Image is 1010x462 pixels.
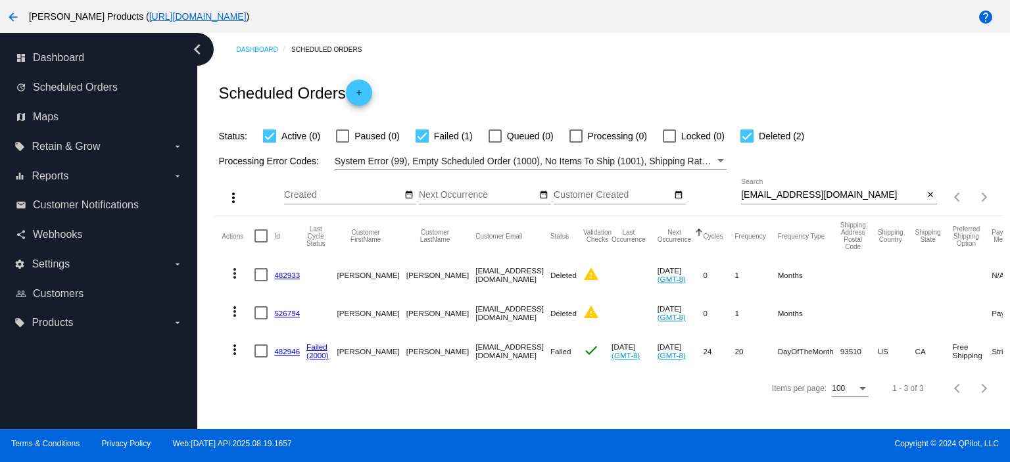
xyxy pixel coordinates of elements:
span: Products [32,317,73,329]
input: Created [284,190,402,200]
span: Deleted [550,309,577,317]
button: Change sorting for Id [274,232,279,240]
i: email [16,200,26,210]
mat-cell: 0 [703,256,734,294]
button: Next page [971,375,998,402]
button: Change sorting for Frequency [734,232,765,240]
span: Scheduled Orders [33,81,118,93]
input: Search [741,190,923,200]
span: Deleted [550,271,577,279]
mat-cell: Months [778,256,840,294]
a: (2000) [306,351,329,359]
span: Settings [32,258,70,270]
mat-cell: [EMAIL_ADDRESS][DOMAIN_NAME] [475,294,550,332]
mat-icon: date_range [674,190,683,200]
mat-icon: help [978,9,994,25]
button: Change sorting for Status [550,232,569,240]
div: Items per page: [772,384,827,393]
mat-icon: close [926,190,935,200]
mat-cell: 93510 [840,332,878,370]
i: people_outline [16,289,26,299]
span: Processing Error Codes: [218,156,319,166]
mat-icon: warning [583,304,599,320]
i: update [16,82,26,93]
button: Change sorting for LastProcessingCycleId [306,225,325,247]
mat-header-cell: Validation Checks [583,216,612,256]
a: Failed [306,342,327,351]
a: Terms & Conditions [11,439,80,448]
mat-select: Items per page: [832,384,869,394]
mat-cell: 24 [703,332,734,370]
mat-cell: 20 [734,332,777,370]
input: Customer Created [554,190,672,200]
i: settings [14,259,25,269]
mat-cell: US [878,332,915,370]
i: share [16,229,26,240]
button: Change sorting for CustomerLastName [406,229,464,243]
a: update Scheduled Orders [16,77,183,98]
mat-cell: [DATE] [658,256,704,294]
span: Retain & Grow [32,141,100,152]
a: Scheduled Orders [291,39,373,60]
span: Status: [218,131,247,141]
mat-icon: warning [583,266,599,282]
span: Maps [33,111,59,123]
div: 1 - 3 of 3 [892,384,923,393]
mat-cell: [DATE] [612,332,658,370]
i: arrow_drop_down [172,171,183,181]
span: Webhooks [33,229,82,241]
a: share Webhooks [16,224,183,245]
a: map Maps [16,106,183,127]
button: Change sorting for PreferredShippingOption [953,225,980,247]
button: Previous page [945,184,971,210]
mat-cell: [PERSON_NAME] [337,256,406,294]
span: Reports [32,170,68,182]
mat-cell: [PERSON_NAME] [406,294,475,332]
a: Privacy Policy [102,439,151,448]
span: [PERSON_NAME] Products ( ) [29,11,249,22]
mat-icon: more_vert [227,304,243,319]
mat-icon: arrow_back [5,9,21,25]
mat-header-cell: Actions [222,216,254,256]
a: dashboard Dashboard [16,47,183,68]
span: Deleted (2) [759,128,804,144]
i: dashboard [16,53,26,63]
a: [URL][DOMAIN_NAME] [149,11,247,22]
a: (GMT-8) [658,313,686,321]
button: Change sorting for ShippingState [915,229,941,243]
a: 482946 [274,347,300,356]
span: Processing (0) [588,128,647,144]
a: (GMT-8) [658,351,686,359]
button: Change sorting for ShippingPostcode [840,221,866,250]
mat-cell: 1 [734,294,777,332]
mat-cell: [DATE] [658,332,704,370]
a: email Customer Notifications [16,195,183,216]
span: Failed [550,347,571,356]
i: arrow_drop_down [172,141,183,152]
input: Next Occurrence [419,190,537,200]
mat-cell: 1 [734,256,777,294]
a: Web:[DATE] API:2025.08.19.1657 [173,439,292,448]
span: Locked (0) [681,128,725,144]
mat-icon: more_vert [227,266,243,281]
span: Queued (0) [507,128,554,144]
a: 526794 [274,309,300,317]
button: Change sorting for CustomerEmail [475,232,522,240]
h2: Scheduled Orders [218,80,372,106]
mat-icon: date_range [539,190,548,200]
span: Customers [33,288,84,300]
mat-cell: 0 [703,294,734,332]
mat-cell: [EMAIL_ADDRESS][DOMAIN_NAME] [475,332,550,370]
mat-cell: Months [778,294,840,332]
span: Customer Notifications [33,199,139,211]
button: Previous page [945,375,971,402]
button: Change sorting for NextOccurrenceUtc [658,229,692,243]
mat-cell: [PERSON_NAME] [337,294,406,332]
button: Change sorting for FrequencyType [778,232,825,240]
i: map [16,112,26,122]
span: 100 [832,384,845,393]
span: Failed (1) [434,128,473,144]
i: arrow_drop_down [172,317,183,328]
mat-cell: [PERSON_NAME] [406,332,475,370]
button: Change sorting for CustomerFirstName [337,229,394,243]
